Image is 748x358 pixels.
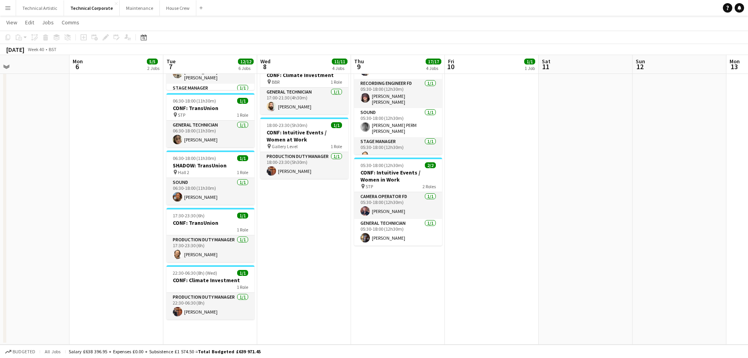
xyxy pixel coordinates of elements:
[198,349,261,354] span: Total Budgeted £639 971.45
[22,17,37,28] a: Edit
[13,349,35,354] span: Budgeted
[59,17,82,28] a: Comms
[6,19,17,26] span: View
[39,17,57,28] a: Jobs
[62,19,79,26] span: Comms
[16,0,64,16] button: Technical Artistic
[120,0,160,16] button: Maintenance
[64,0,120,16] button: Technical Corporate
[3,17,20,28] a: View
[26,46,46,52] span: Week 40
[25,19,34,26] span: Edit
[42,19,54,26] span: Jobs
[49,46,57,52] div: BST
[6,46,24,53] div: [DATE]
[160,0,196,16] button: House Crew
[4,347,37,356] button: Budgeted
[69,349,261,354] div: Salary £638 396.95 + Expenses £0.00 + Subsistence £1 574.50 =
[43,349,62,354] span: All jobs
